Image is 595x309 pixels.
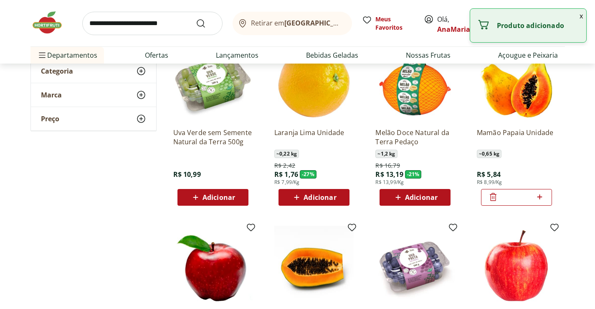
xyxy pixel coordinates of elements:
span: Olá, [437,14,474,34]
b: [GEOGRAPHIC_DATA]/[GEOGRAPHIC_DATA] [284,18,425,28]
button: Menu [37,45,47,65]
span: Meus Favoritos [375,15,414,32]
button: Adicionar [177,189,248,206]
button: Retirar em[GEOGRAPHIC_DATA]/[GEOGRAPHIC_DATA] [233,12,352,35]
span: R$ 13,19 [375,170,403,179]
a: Nossas Frutas [406,50,451,60]
img: Maçã Gala Importada Unidade [477,226,556,305]
a: Melão Doce Natural da Terra Pedaço [375,128,455,146]
span: Adicionar [405,194,438,201]
a: Meus Favoritos [362,15,414,32]
span: ~ 0,65 kg [477,150,501,158]
span: R$ 13,99/Kg [375,179,404,186]
span: Adicionar [304,194,336,201]
p: Produto adicionado [497,21,580,30]
button: Marca [31,83,156,107]
a: AnaMaria [437,25,470,34]
img: Hortifruti [30,10,72,35]
img: Mamão Papaia Unidade [477,42,556,121]
span: R$ 2,42 [274,161,295,170]
span: R$ 10,99 [173,170,201,179]
img: Melão Doce Natural da Terra Pedaço [375,42,455,121]
button: Fechar notificação [576,9,586,23]
span: - 27 % [300,170,316,179]
span: R$ 1,76 [274,170,298,179]
span: Categoria [41,67,73,75]
button: Submit Search [196,18,216,28]
a: Bebidas Geladas [306,50,358,60]
span: Retirar em [251,19,343,27]
img: Uva Preta sem Semente Natural da Terra 500g [375,226,455,305]
a: Lançamentos [216,50,258,60]
img: Maçã Red Unidade [173,226,253,305]
a: Uva Verde sem Semente Natural da Terra 500g [173,128,253,146]
span: R$ 8,99/Kg [477,179,502,186]
img: MAMAO FORMOSA SELECIONADO [274,226,354,305]
span: Adicionar [203,194,235,201]
img: Uva Verde sem Semente Natural da Terra 500g [173,42,253,121]
input: search [82,12,223,35]
a: Açougue e Peixaria [498,50,558,60]
span: - 21 % [405,170,422,179]
button: Categoria [31,59,156,83]
button: Adicionar [279,189,349,206]
span: ~ 0,22 kg [274,150,299,158]
span: R$ 5,84 [477,170,501,179]
span: Preço [41,115,59,123]
span: R$ 7,99/Kg [274,179,300,186]
button: Preço [31,107,156,130]
a: Laranja Lima Unidade [274,128,354,146]
a: Mamão Papaia Unidade [477,128,556,146]
span: Departamentos [37,45,97,65]
button: Adicionar [380,189,451,206]
span: ~ 1,2 kg [375,150,397,158]
span: Marca [41,91,62,99]
img: Laranja Lima Unidade [274,42,354,121]
span: R$ 16,79 [375,161,400,170]
a: Ofertas [145,50,168,60]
